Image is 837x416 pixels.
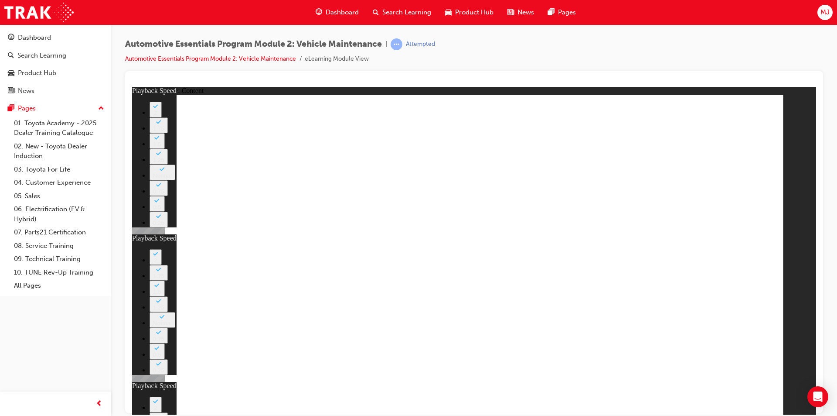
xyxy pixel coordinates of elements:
[309,3,366,21] a: guage-iconDashboard
[8,69,14,77] span: car-icon
[316,7,322,18] span: guage-icon
[8,87,14,95] span: news-icon
[10,279,108,292] a: All Pages
[18,103,36,113] div: Pages
[373,7,379,18] span: search-icon
[541,3,583,21] a: pages-iconPages
[3,65,108,81] a: Product Hub
[326,7,359,17] span: Dashboard
[820,7,830,17] span: MJ
[391,38,402,50] span: learningRecordVerb_ATTEMPT-icon
[385,39,387,49] span: |
[17,51,66,61] div: Search Learning
[125,55,296,62] a: Automotive Essentials Program Module 2: Vehicle Maintenance
[558,7,576,17] span: Pages
[4,3,74,22] img: Trak
[817,5,833,20] button: MJ
[96,399,102,409] span: prev-icon
[548,7,555,18] span: pages-icon
[125,39,382,49] span: Automotive Essentials Program Module 2: Vehicle Maintenance
[445,7,452,18] span: car-icon
[18,68,56,78] div: Product Hub
[807,386,828,407] div: Open Intercom Messenger
[3,28,108,100] button: DashboardSearch LearningProduct HubNews
[3,100,108,117] button: Pages
[517,7,534,17] span: News
[10,266,108,279] a: 10. TUNE Rev-Up Training
[3,30,108,46] a: Dashboard
[18,86,34,96] div: News
[10,226,108,239] a: 07. Parts21 Certification
[366,3,438,21] a: search-iconSearch Learning
[8,105,14,113] span: pages-icon
[10,189,108,203] a: 05. Sales
[382,7,431,17] span: Search Learning
[3,83,108,99] a: News
[305,54,369,64] li: eLearning Module View
[507,7,514,18] span: news-icon
[438,3,500,21] a: car-iconProduct Hub
[8,34,14,42] span: guage-icon
[98,103,104,114] span: up-icon
[10,239,108,253] a: 08. Service Training
[406,40,435,48] div: Attempted
[455,7,493,17] span: Product Hub
[10,252,108,266] a: 09. Technical Training
[3,48,108,64] a: Search Learning
[10,163,108,176] a: 03. Toyota For Life
[10,117,108,140] a: 01. Toyota Academy - 2025 Dealer Training Catalogue
[500,3,541,21] a: news-iconNews
[8,52,14,60] span: search-icon
[10,203,108,226] a: 06. Electrification (EV & Hybrid)
[18,33,51,43] div: Dashboard
[10,140,108,163] a: 02. New - Toyota Dealer Induction
[10,176,108,189] a: 04. Customer Experience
